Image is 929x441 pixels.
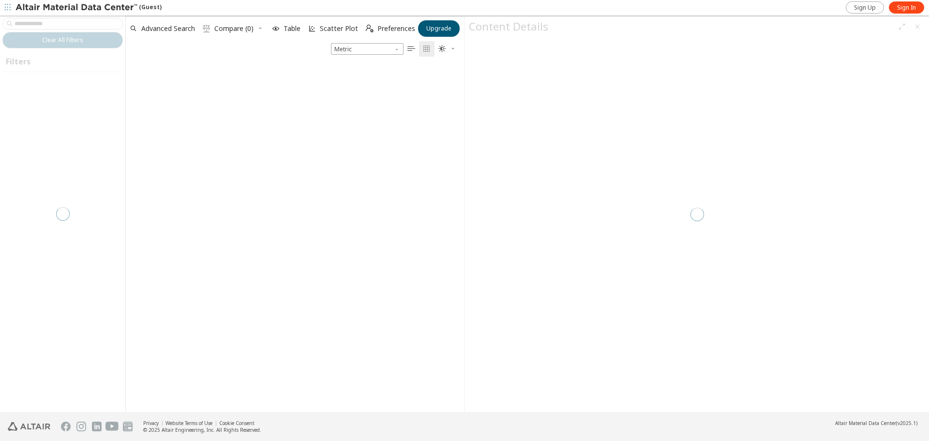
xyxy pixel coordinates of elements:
span: Scatter Plot [320,25,358,32]
div: (v2025.1) [835,420,917,426]
i:  [203,25,210,32]
button: Upgrade [418,20,460,37]
i:  [438,45,446,53]
button: Theme [435,41,460,57]
i:  [407,45,415,53]
img: Altair Material Data Center [15,3,139,13]
i:  [423,45,431,53]
span: Upgrade [426,25,451,32]
span: Table [284,25,300,32]
i:  [366,25,374,32]
a: Sign In [889,1,924,14]
span: Advanced Search [141,25,195,32]
span: Altair Material Data Center [835,420,896,426]
button: Table View [404,41,419,57]
span: Preferences [377,25,415,32]
a: Website Terms of Use [165,420,212,426]
a: Cookie Consent [219,420,255,426]
a: Privacy [143,420,159,426]
div: © 2025 Altair Engineering, Inc. All Rights Reserved. [143,426,261,433]
button: Tile View [419,41,435,57]
div: Unit System [331,43,404,55]
span: Sign In [897,4,916,12]
img: Altair Engineering [8,422,50,431]
span: Compare (0) [214,25,254,32]
span: Metric [331,43,404,55]
span: Sign Up [854,4,876,12]
div: (Guest) [15,3,162,13]
a: Sign Up [846,1,884,14]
